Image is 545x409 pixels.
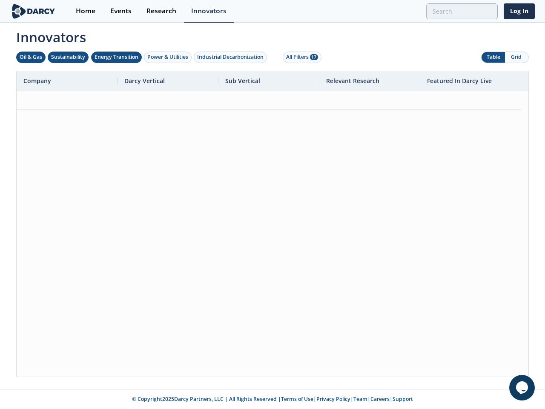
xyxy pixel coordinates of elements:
button: Oil & Gas [16,52,46,63]
div: Sustainability [51,53,85,61]
button: Sustainability [48,52,89,63]
p: © Copyright 2025 Darcy Partners, LLC | All Rights Reserved | | | | | [12,395,533,403]
a: Team [353,395,367,403]
input: Advanced Search [426,3,498,19]
a: Terms of Use [281,395,313,403]
span: Darcy Vertical [124,77,165,85]
a: Careers [370,395,390,403]
button: Table [482,52,505,63]
button: All Filters 17 [283,52,321,63]
span: Innovators [10,24,535,47]
button: Industrial Decarbonization [194,52,267,63]
button: Grid [505,52,528,63]
a: Privacy Policy [316,395,350,403]
div: Energy Transition [95,53,138,61]
div: Home [76,8,95,14]
div: Research [146,8,176,14]
span: Sub Vertical [225,77,260,85]
button: Power & Utilities [144,52,192,63]
img: logo-wide.svg [10,4,57,19]
div: Innovators [191,8,227,14]
button: Energy Transition [91,52,142,63]
iframe: chat widget [509,375,536,400]
div: All Filters [286,53,318,61]
span: Relevant Research [326,77,379,85]
div: Events [110,8,132,14]
div: Oil & Gas [20,53,42,61]
div: Industrial Decarbonization [197,53,264,61]
a: Support [393,395,413,403]
span: Featured In Darcy Live [427,77,492,85]
span: Company [23,77,51,85]
a: Log In [504,3,535,19]
span: 17 [310,54,318,60]
div: Power & Utilities [147,53,188,61]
